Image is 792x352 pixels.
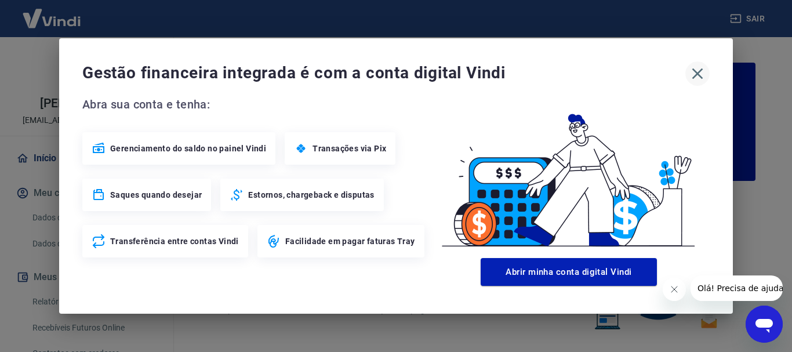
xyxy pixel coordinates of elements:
[313,143,386,154] span: Transações via Pix
[428,95,710,253] img: Good Billing
[285,235,415,247] span: Facilidade em pagar faturas Tray
[481,258,657,286] button: Abrir minha conta digital Vindi
[7,8,97,17] span: Olá! Precisa de ajuda?
[82,61,685,85] span: Gestão financeira integrada é com a conta digital Vindi
[663,278,686,301] iframe: Fechar mensagem
[746,306,783,343] iframe: Botão para abrir a janela de mensagens
[110,235,239,247] span: Transferência entre contas Vindi
[110,189,202,201] span: Saques quando desejar
[248,189,374,201] span: Estornos, chargeback e disputas
[82,95,428,114] span: Abra sua conta e tenha:
[110,143,266,154] span: Gerenciamento do saldo no painel Vindi
[691,275,783,301] iframe: Mensagem da empresa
